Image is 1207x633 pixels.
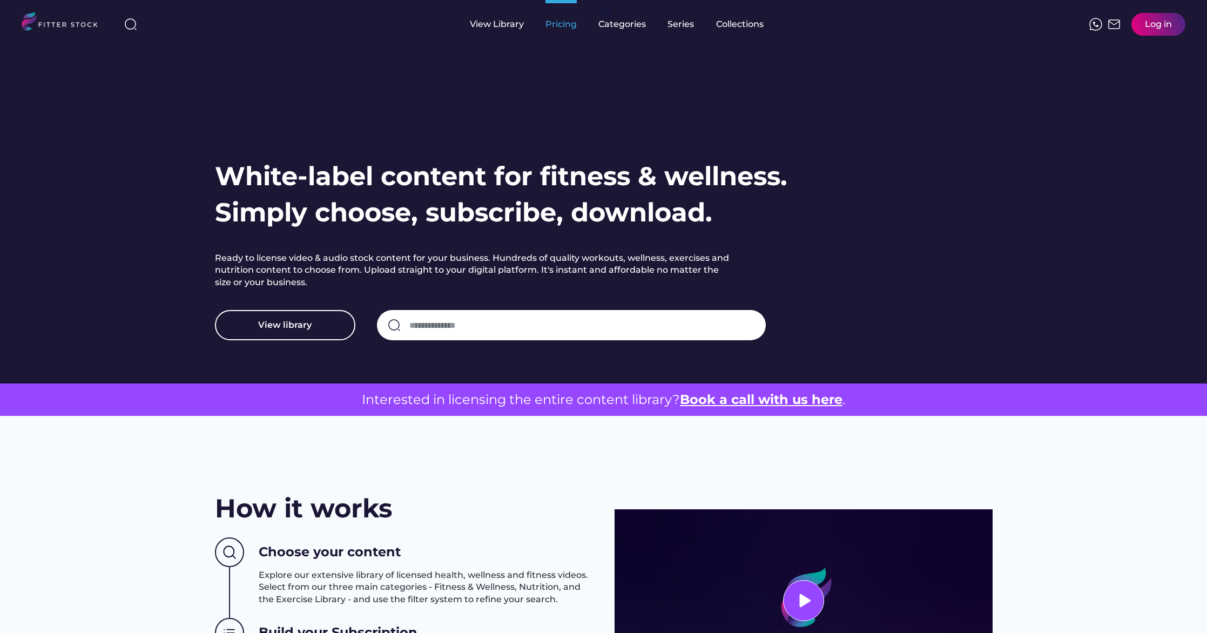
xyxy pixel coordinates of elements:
img: LOGO.svg [22,12,107,34]
img: Group%201000002437%20%282%29.svg [215,537,244,568]
div: fvck [598,5,612,16]
img: search-normal.svg [388,319,401,332]
img: Frame%2051.svg [1108,18,1121,31]
div: Log in [1145,18,1172,30]
a: Book a call with us here [680,392,842,407]
h3: Choose your content [259,543,401,561]
div: Collections [716,18,764,30]
button: View library [215,310,355,340]
div: Pricing [545,18,577,30]
div: Series [667,18,694,30]
h2: How it works [215,490,392,527]
img: search-normal%203.svg [124,18,137,31]
div: View Library [470,18,524,30]
h3: Explore our extensive library of licensed health, wellness and fitness videos. Select from our th... [259,569,593,605]
div: Categories [598,18,646,30]
img: meteor-icons_whatsapp%20%281%29.svg [1089,18,1102,31]
h1: White-label content for fitness & wellness. Simply choose, subscribe, download. [215,158,787,231]
h2: Ready to license video & audio stock content for your business. Hundreds of quality workouts, wel... [215,252,733,288]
